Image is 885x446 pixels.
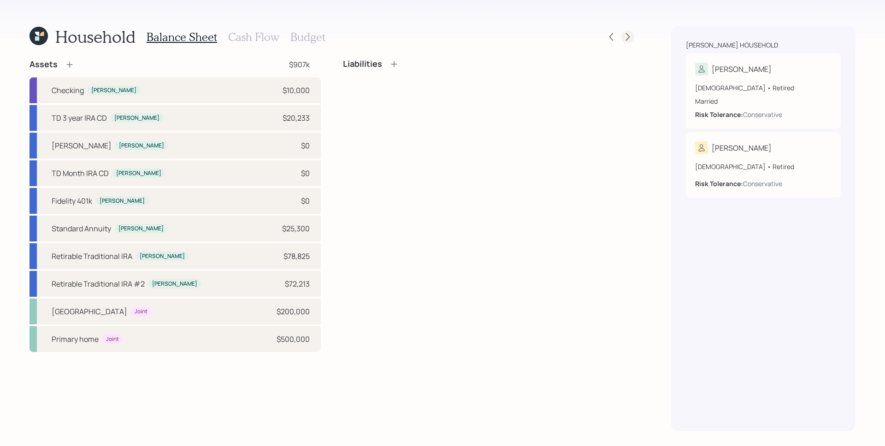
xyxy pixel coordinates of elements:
[277,306,310,317] div: $200,000
[695,83,832,93] div: [DEMOGRAPHIC_DATA] • Retired
[52,251,132,262] div: Retirable Traditional IRA
[52,85,84,96] div: Checking
[289,59,310,70] div: $907k
[695,96,832,106] div: Married
[712,64,772,75] div: [PERSON_NAME]
[301,195,310,206] div: $0
[695,162,832,171] div: [DEMOGRAPHIC_DATA] • Retired
[52,223,111,234] div: Standard Annuity
[135,308,147,316] div: Joint
[147,30,217,44] h3: Balance Sheet
[695,110,743,119] b: Risk Tolerance:
[116,170,161,177] div: [PERSON_NAME]
[91,87,136,94] div: [PERSON_NAME]
[140,252,185,260] div: [PERSON_NAME]
[301,140,310,151] div: $0
[743,179,782,188] div: Conservative
[343,59,382,69] h4: Liabilities
[283,85,310,96] div: $10,000
[743,110,782,119] div: Conservative
[118,225,164,233] div: [PERSON_NAME]
[695,179,743,188] b: Risk Tolerance:
[119,142,164,150] div: [PERSON_NAME]
[152,280,197,288] div: [PERSON_NAME]
[301,168,310,179] div: $0
[52,306,127,317] div: [GEOGRAPHIC_DATA]
[285,278,310,289] div: $72,213
[52,334,99,345] div: Primary home
[712,142,772,153] div: [PERSON_NAME]
[52,140,112,151] div: [PERSON_NAME]
[29,59,58,70] h4: Assets
[283,251,310,262] div: $78,825
[52,112,107,123] div: TD 3 year IRA CD
[114,114,159,122] div: [PERSON_NAME]
[282,223,310,234] div: $25,300
[106,335,119,343] div: Joint
[55,27,136,47] h1: Household
[277,334,310,345] div: $500,000
[52,168,109,179] div: TD Month IRA CD
[100,197,145,205] div: [PERSON_NAME]
[283,112,310,123] div: $20,233
[228,30,279,44] h3: Cash Flow
[686,41,778,50] div: [PERSON_NAME] household
[290,30,325,44] h3: Budget
[52,195,92,206] div: Fidelity 401k
[52,278,145,289] div: Retirable Traditional IRA #2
